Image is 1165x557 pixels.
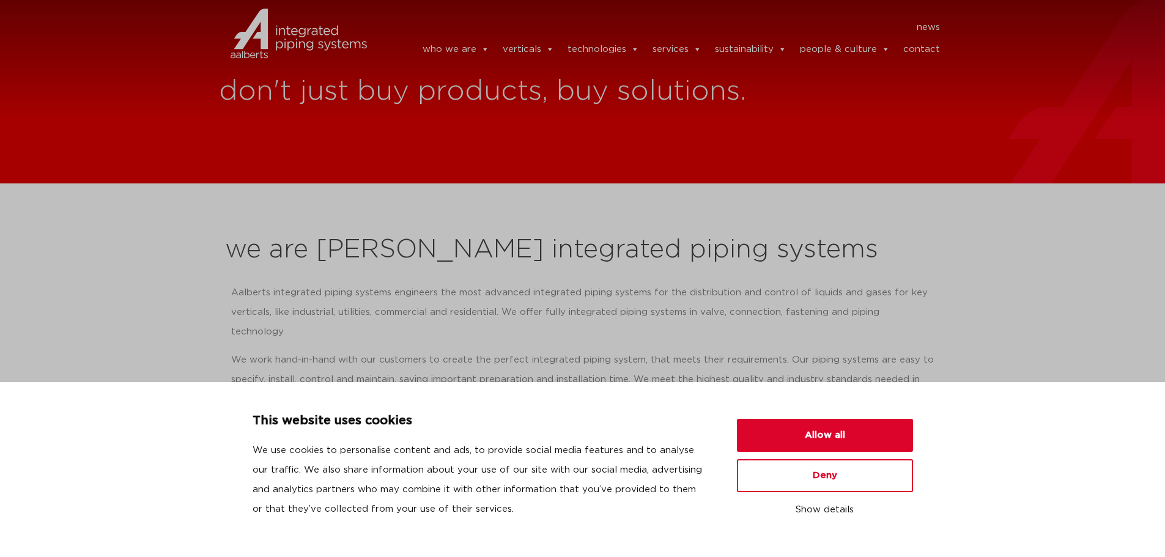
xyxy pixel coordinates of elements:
a: services [653,37,701,62]
p: Aalberts integrated piping systems engineers the most advanced integrated piping systems for the ... [231,283,934,342]
nav: Menu [385,18,941,37]
a: contact [903,37,940,62]
a: verticals [503,37,554,62]
a: who we are [423,37,489,62]
a: technologies [568,37,639,62]
h2: we are [PERSON_NAME] integrated piping systems [225,235,941,265]
a: news [917,18,940,37]
p: We use cookies to personalise content and ads, to provide social media features and to analyse ou... [253,441,708,519]
p: We work hand-in-hand with our customers to create the perfect integrated piping system, that meet... [231,350,934,409]
button: Deny [737,459,913,492]
a: people & culture [800,37,890,62]
button: Show details [737,500,913,520]
button: Allow all [737,419,913,452]
a: sustainability [715,37,786,62]
p: This website uses cookies [253,411,708,431]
